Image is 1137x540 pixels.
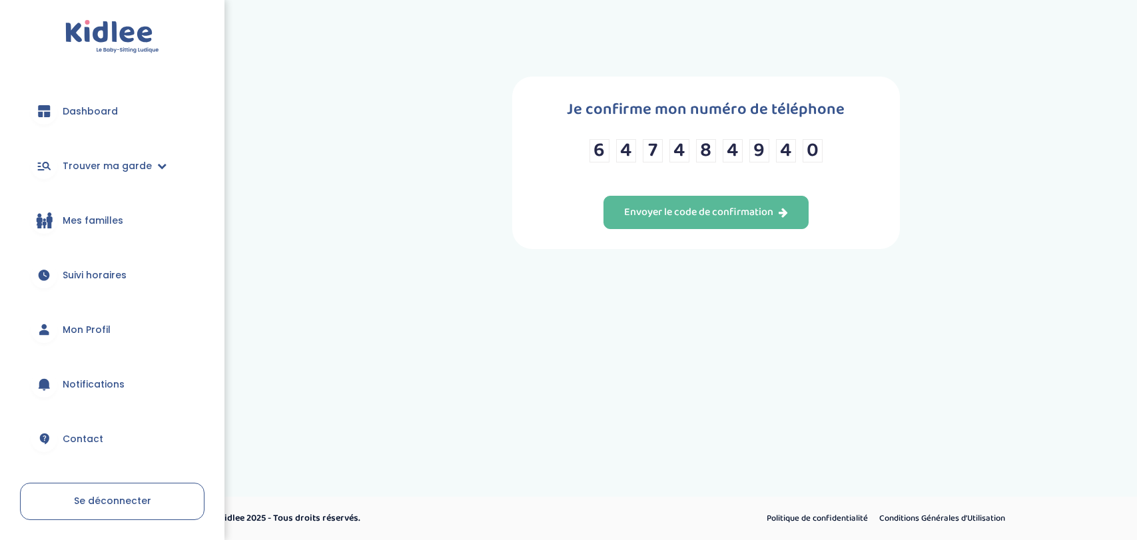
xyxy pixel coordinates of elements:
span: Mon Profil [63,323,111,337]
span: Mes familles [63,214,123,228]
img: logo.svg [65,20,159,54]
a: Mon Profil [20,306,204,354]
span: Notifications [63,378,125,392]
p: © Kidlee 2025 - Tous droits réservés. [210,511,625,525]
a: Politique de confidentialité [762,510,873,527]
span: Se déconnecter [74,494,151,507]
div: Envoyer le code de confirmation [624,205,788,220]
a: Notifications [20,360,204,408]
span: Dashboard [63,105,118,119]
button: Envoyer le code de confirmation [603,196,809,229]
h1: Je confirme mon numéro de téléphone [567,97,845,123]
a: Mes familles [20,196,204,244]
a: Contact [20,415,204,463]
a: Dashboard [20,87,204,135]
span: Suivi horaires [63,268,127,282]
a: Suivi horaires [20,251,204,299]
a: Se déconnecter [20,483,204,520]
a: Trouver ma garde [20,142,204,190]
span: Contact [63,432,103,446]
a: Conditions Générales d’Utilisation [875,510,1010,527]
span: Trouver ma garde [63,159,152,173]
